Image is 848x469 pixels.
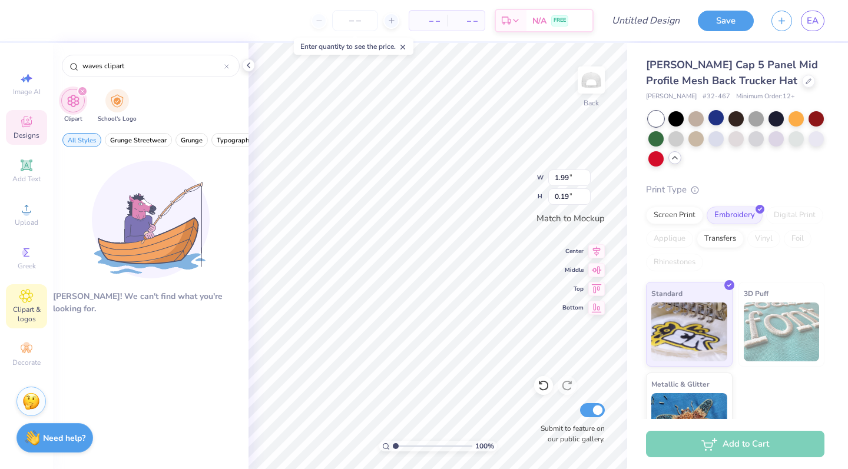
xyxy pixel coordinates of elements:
a: EA [801,11,824,31]
span: Typography [217,136,253,145]
span: FREE [554,16,566,25]
span: Decorate [12,358,41,367]
div: Vinyl [747,230,780,248]
span: Clipart [64,115,82,124]
div: Enter quantity to see the price. [294,38,413,55]
div: Print Type [646,183,824,197]
span: Grunge [181,136,203,145]
img: School's Logo Image [111,94,124,108]
div: Transfers [697,230,744,248]
div: Embroidery [707,207,763,224]
span: [PERSON_NAME] [646,92,697,102]
button: Save [698,11,754,31]
img: Metallic & Glitter [651,393,727,452]
img: 3D Puff [744,302,820,361]
strong: Need help? [43,433,85,444]
button: filter button [105,133,172,147]
button: filter button [61,89,85,124]
span: All Styles [68,136,96,145]
span: N/A [532,15,546,27]
span: Clipart & logos [6,305,47,324]
div: Screen Print [646,207,703,224]
span: Add Text [12,174,41,184]
span: School's Logo [98,115,137,124]
img: Standard [651,302,727,361]
span: Minimum Order: 12 + [736,92,795,102]
input: Untitled Design [602,9,689,32]
div: Rhinestones [646,254,703,271]
span: Middle [562,266,584,274]
span: [PERSON_NAME] Cap 5 Panel Mid Profile Mesh Back Trucker Hat [646,58,818,88]
span: Upload [15,218,38,227]
div: filter for School's Logo [98,89,137,124]
button: filter button [211,133,258,147]
span: Greek [18,261,36,271]
input: – – [332,10,378,31]
img: Loading... [92,161,210,278]
span: Bottom [562,304,584,312]
span: 100 % [475,441,494,451]
span: Standard [651,287,683,300]
div: Back [584,98,599,108]
div: [PERSON_NAME]! We can't find what you're looking for. [53,290,249,315]
span: Top [562,285,584,293]
div: filter for Clipart [61,89,85,124]
span: # 32-467 [703,92,730,102]
span: – – [454,15,478,27]
span: Grunge Streetwear [110,136,167,145]
img: Back [579,68,603,92]
input: Try "Stars" [81,60,224,72]
span: EA [807,14,819,28]
span: Image AI [13,87,41,97]
span: Designs [14,131,39,140]
div: Digital Print [766,207,823,224]
span: Metallic & Glitter [651,378,710,390]
div: Foil [784,230,811,248]
span: 3D Puff [744,287,768,300]
button: filter button [62,133,101,147]
div: Applique [646,230,693,248]
button: filter button [98,89,137,124]
span: Center [562,247,584,255]
button: filter button [175,133,208,147]
span: – – [416,15,440,27]
img: Clipart Image [67,94,80,108]
label: Submit to feature on our public gallery. [534,423,605,444]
